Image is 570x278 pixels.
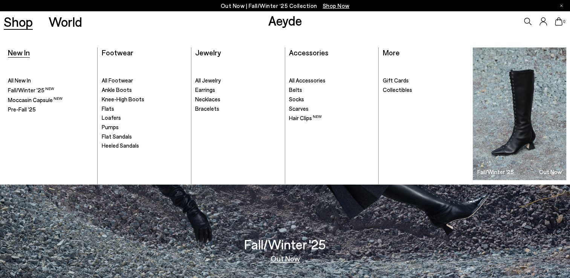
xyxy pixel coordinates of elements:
span: Fall/Winter '25 [8,87,54,93]
a: Bracelets [195,105,281,113]
a: Jewelry [195,48,221,57]
a: New In [8,48,30,57]
a: Loafers [102,114,187,122]
a: All Jewelry [195,77,281,84]
a: World [49,15,82,28]
span: Loafers [102,114,121,121]
a: Fall/Winter '25 Out Now [473,47,566,180]
a: Flats [102,105,187,113]
a: Knee-High Boots [102,96,187,103]
span: Ankle Boots [102,86,132,93]
a: Hair Clips [289,114,374,122]
span: Socks [289,96,304,102]
img: Group_1295_900x.jpg [473,47,566,180]
span: 0 [562,20,566,24]
span: Hair Clips [289,115,322,121]
a: Heeled Sandals [102,142,187,150]
h3: Fall/Winter '25 [244,238,326,251]
a: Gift Cards [383,77,469,84]
a: Accessories [289,48,329,57]
p: Out Now | Fall/Winter ‘25 Collection [221,1,350,11]
span: Moccasin Capsule [8,96,63,103]
span: Flats [102,105,114,112]
a: Moccasin Capsule [8,96,93,104]
a: Earrings [195,86,281,94]
span: Pre-Fall '25 [8,106,36,113]
a: Ankle Boots [102,86,187,94]
a: Socks [289,96,374,103]
span: All Footwear [102,77,133,84]
span: Flat Sandals [102,133,132,140]
a: Shop [4,15,33,28]
a: All Accessories [289,77,374,84]
a: Belts [289,86,374,94]
a: Collectibles [383,86,469,94]
a: All Footwear [102,77,187,84]
span: Earrings [195,86,215,93]
a: Footwear [102,48,133,57]
a: Aeyde [268,12,302,28]
span: Necklaces [195,96,220,102]
a: 0 [555,17,562,26]
span: All New In [8,77,31,84]
span: Bracelets [195,105,219,112]
h3: Fall/Winter '25 [477,169,514,175]
a: Fall/Winter '25 [8,86,93,94]
span: Heeled Sandals [102,142,139,149]
a: Out Now [270,255,300,262]
span: All Jewelry [195,77,221,84]
a: Pumps [102,124,187,131]
a: Flat Sandals [102,133,187,141]
span: Collectibles [383,86,412,93]
span: Navigate to /collections/new-in [323,2,350,9]
span: Gift Cards [383,77,409,84]
a: Pre-Fall '25 [8,106,93,113]
span: Knee-High Boots [102,96,144,102]
a: Scarves [289,105,374,113]
h3: Out Now [539,169,562,175]
span: Belts [289,86,302,93]
span: All Accessories [289,77,325,84]
span: Pumps [102,124,119,130]
a: All New In [8,77,93,84]
a: More [383,48,400,57]
span: Scarves [289,105,309,112]
a: Necklaces [195,96,281,103]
